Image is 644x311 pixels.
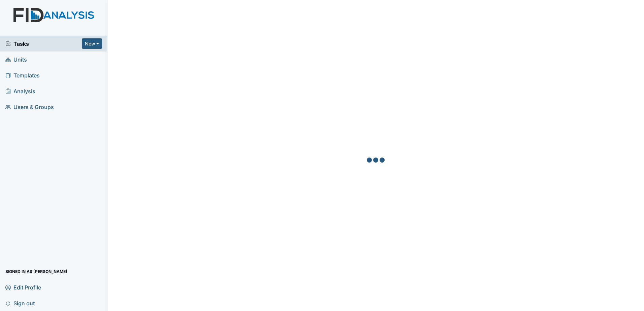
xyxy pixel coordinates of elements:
[5,40,82,48] a: Tasks
[82,38,102,49] button: New
[5,282,41,292] span: Edit Profile
[5,298,35,308] span: Sign out
[5,70,40,80] span: Templates
[5,86,35,96] span: Analysis
[5,266,67,277] span: Signed in as [PERSON_NAME]
[5,102,54,112] span: Users & Groups
[5,54,27,65] span: Units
